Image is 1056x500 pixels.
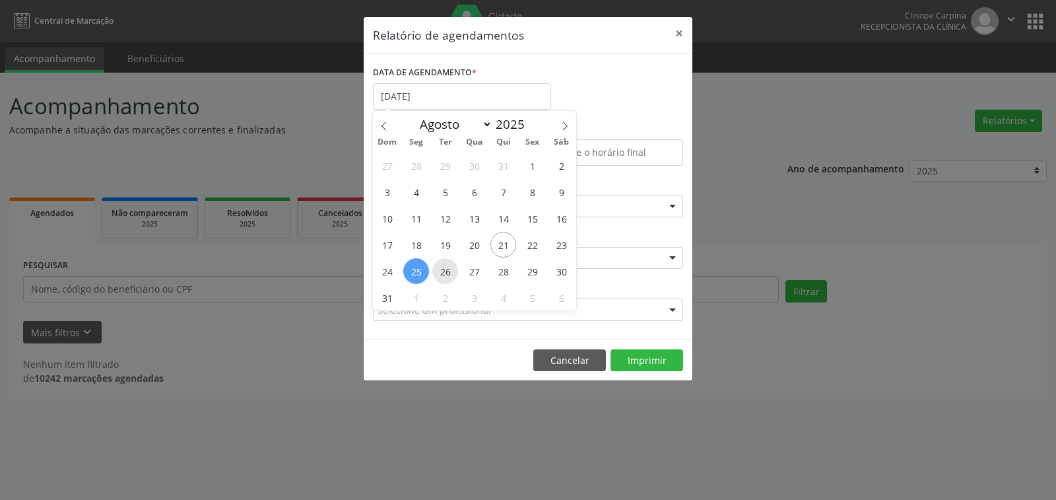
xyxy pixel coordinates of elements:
span: Qua [460,138,489,147]
input: Selecione uma data ou intervalo [373,83,551,110]
span: Julho 30, 2025 [461,153,487,178]
button: Close [666,17,692,50]
span: Sáb [547,138,576,147]
span: Agosto 8, 2025 [519,179,545,205]
span: Agosto 16, 2025 [548,205,574,231]
span: Agosto 15, 2025 [519,205,545,231]
span: Agosto 24, 2025 [374,258,400,284]
span: Agosto 25, 2025 [403,258,429,284]
span: Julho 29, 2025 [432,153,458,178]
span: Agosto 10, 2025 [374,205,400,231]
span: Selecione um profissional [378,303,491,317]
span: Agosto 1, 2025 [519,153,545,178]
span: Dom [373,138,402,147]
span: Agosto 31, 2025 [374,285,400,310]
span: Agosto 18, 2025 [403,232,429,258]
span: Agosto 7, 2025 [490,179,516,205]
span: Ter [431,138,460,147]
span: Seg [402,138,431,147]
span: Julho 28, 2025 [403,153,429,178]
span: Agosto 26, 2025 [432,258,458,284]
span: Agosto 30, 2025 [548,258,574,284]
label: DATA DE AGENDAMENTO [373,63,477,83]
span: Agosto 13, 2025 [461,205,487,231]
span: Setembro 4, 2025 [490,285,516,310]
span: Qui [489,138,518,147]
span: Julho 31, 2025 [490,153,516,178]
span: Setembro 2, 2025 [432,285,458,310]
span: Setembro 6, 2025 [548,285,574,310]
button: Cancelar [533,349,606,372]
span: Agosto 9, 2025 [548,179,574,205]
span: Agosto 17, 2025 [374,232,400,258]
span: Setembro 1, 2025 [403,285,429,310]
span: Agosto 3, 2025 [374,179,400,205]
input: Selecione o horário final [531,139,683,166]
label: ATÉ [531,119,683,139]
span: Agosto 14, 2025 [490,205,516,231]
span: Agosto 11, 2025 [403,205,429,231]
span: Agosto 2, 2025 [548,153,574,178]
select: Month [413,115,492,133]
span: Sex [518,138,547,147]
span: Agosto 5, 2025 [432,179,458,205]
span: Agosto 29, 2025 [519,258,545,284]
span: Julho 27, 2025 [374,153,400,178]
span: Agosto 4, 2025 [403,179,429,205]
span: Agosto 22, 2025 [519,232,545,258]
span: Agosto 20, 2025 [461,232,487,258]
button: Imprimir [610,349,683,372]
span: Agosto 12, 2025 [432,205,458,231]
span: Agosto 28, 2025 [490,258,516,284]
span: Agosto 19, 2025 [432,232,458,258]
h5: Relatório de agendamentos [373,26,524,44]
span: Setembro 3, 2025 [461,285,487,310]
span: Agosto 21, 2025 [490,232,516,258]
span: Agosto 27, 2025 [461,258,487,284]
span: Setembro 5, 2025 [519,285,545,310]
span: Agosto 6, 2025 [461,179,487,205]
input: Year [492,116,536,133]
span: Agosto 23, 2025 [548,232,574,258]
